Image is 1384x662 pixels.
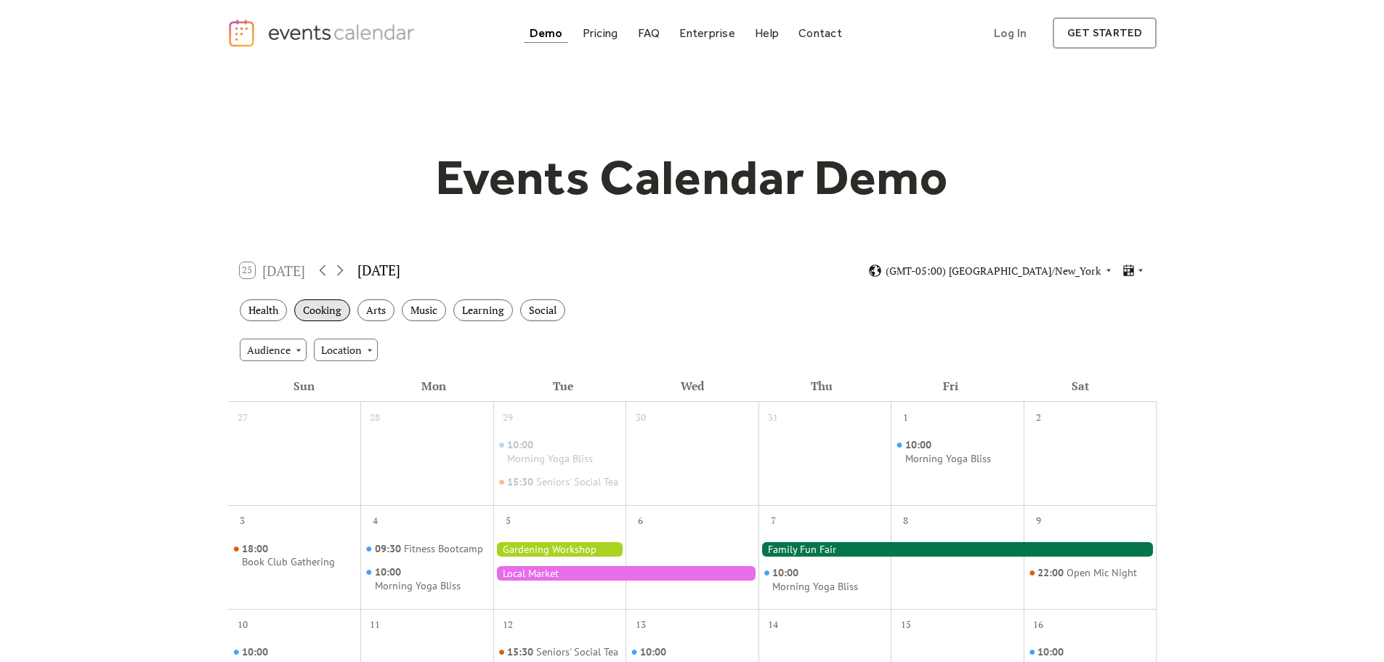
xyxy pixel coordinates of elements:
a: Log In [979,17,1041,49]
a: Pricing [577,23,624,43]
div: Help [755,29,779,37]
a: Help [749,23,785,43]
div: Demo [530,29,563,37]
a: home [227,18,419,48]
div: Pricing [583,29,618,37]
h1: Events Calendar Demo [413,148,971,207]
div: FAQ [638,29,660,37]
a: Demo [524,23,569,43]
div: Enterprise [679,29,735,37]
a: get started [1053,17,1157,49]
a: FAQ [632,23,666,43]
a: Enterprise [673,23,740,43]
a: Contact [793,23,848,43]
div: Contact [798,29,842,37]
